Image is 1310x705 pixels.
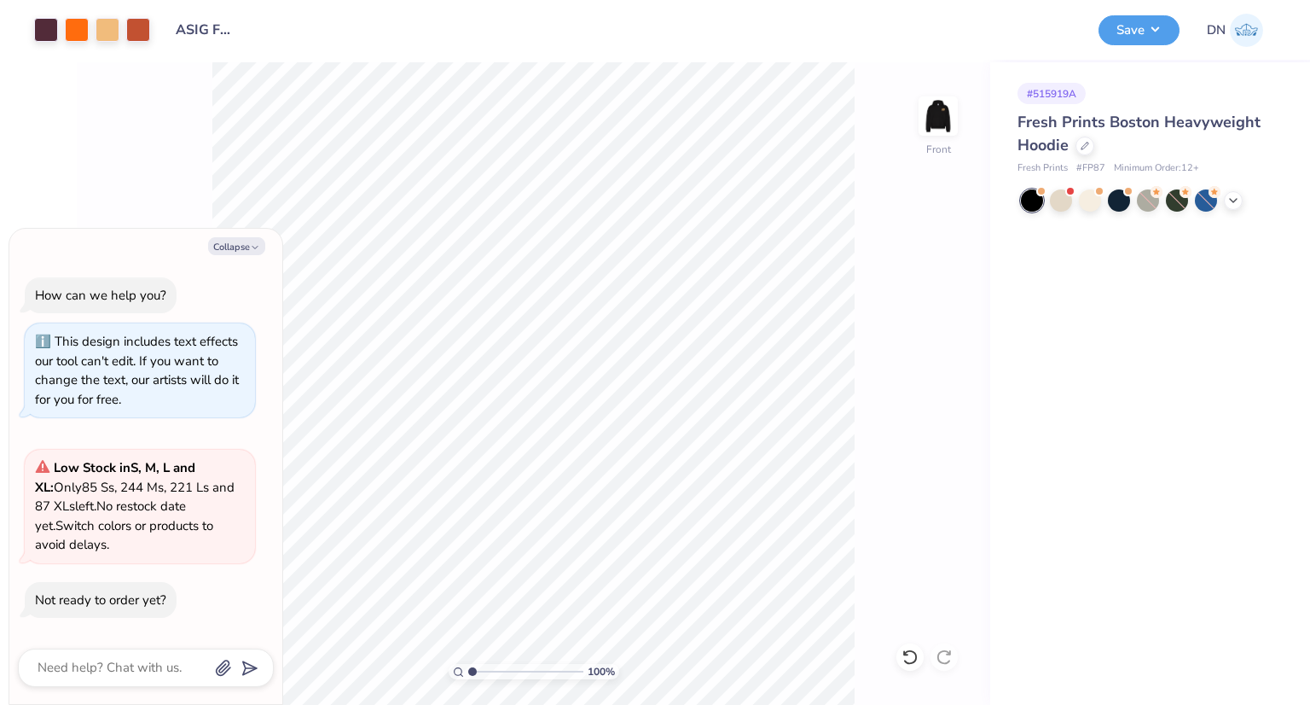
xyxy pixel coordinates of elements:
[35,459,195,496] strong: Low Stock in S, M, L and XL :
[1017,112,1261,155] span: Fresh Prints Boston Heavyweight Hoodie
[1098,15,1180,45] button: Save
[1076,161,1105,176] span: # FP87
[921,99,955,133] img: Front
[163,13,246,47] input: Untitled Design
[208,237,265,255] button: Collapse
[35,333,239,408] div: This design includes text effects our tool can't edit. If you want to change the text, our artist...
[35,498,186,534] span: No restock date yet.
[1017,83,1086,104] div: # 515919A
[1207,20,1226,40] span: DN
[1207,14,1263,47] a: DN
[35,459,235,553] span: Only 85 Ss, 244 Ms, 221 Ls and 87 XLs left. Switch colors or products to avoid delays.
[35,591,166,609] div: Not ready to order yet?
[926,142,951,157] div: Front
[1017,161,1068,176] span: Fresh Prints
[1230,14,1263,47] img: Danielle Newport
[35,287,166,304] div: How can we help you?
[588,664,615,679] span: 100 %
[1114,161,1199,176] span: Minimum Order: 12 +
